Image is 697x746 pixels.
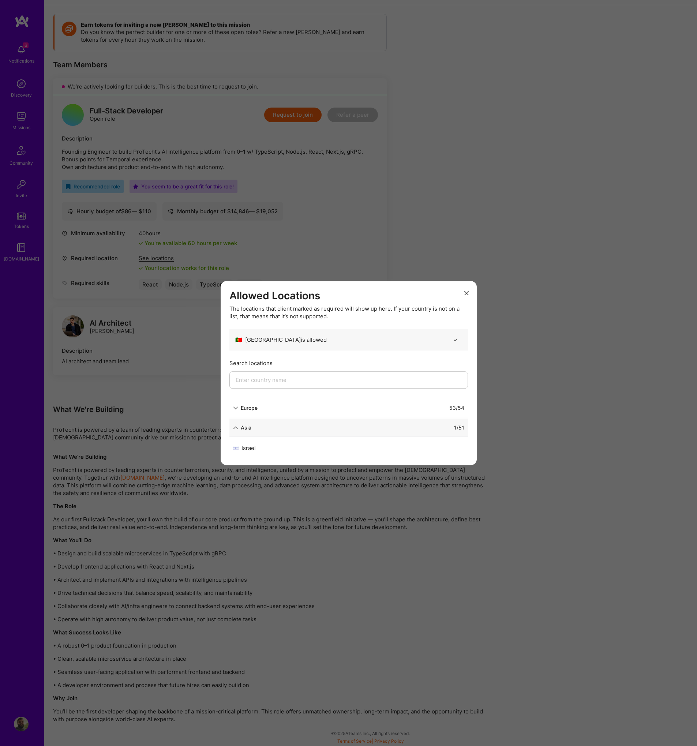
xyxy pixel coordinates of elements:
[454,424,464,431] div: 1 / 51
[233,446,239,450] img: Israel
[235,336,327,344] div: [GEOGRAPHIC_DATA] is allowed
[229,305,468,320] div: The locations that client marked as required will show up here. If your country is not on a list,...
[453,337,458,342] i: icon CheckBlack
[229,359,468,367] div: Search locations
[464,291,469,295] i: icon Close
[221,281,477,465] div: modal
[233,425,238,430] i: icon ArrowDown
[229,290,468,302] h3: Allowed Locations
[449,404,464,412] div: 53 / 54
[233,405,238,411] i: icon ArrowDown
[233,444,349,452] div: Israel
[241,404,258,412] div: Europe
[235,336,242,344] span: 🇵🇹
[241,424,251,431] div: Asia
[229,371,468,389] input: Enter country name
